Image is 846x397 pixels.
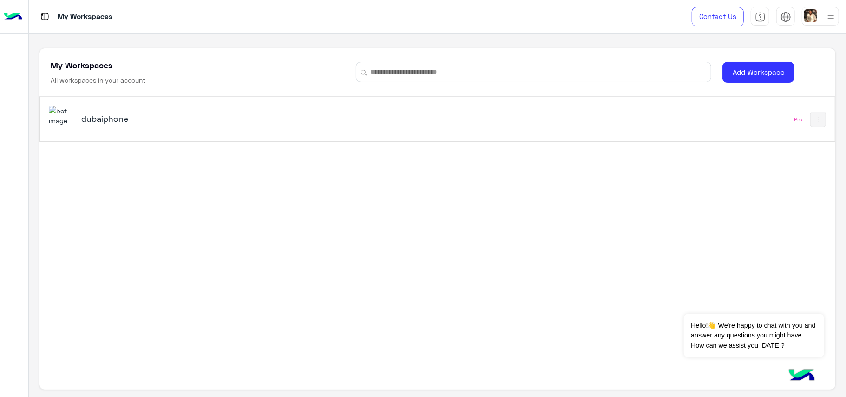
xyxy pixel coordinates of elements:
h6: All workspaces in your account [51,76,145,85]
a: tab [751,7,769,26]
h5: dubaiphone [81,113,361,124]
img: userImage [804,9,817,22]
img: Logo [4,7,22,26]
span: Hello!👋 We're happy to chat with you and answer any questions you might have. How can we assist y... [684,314,824,357]
div: Pro [794,116,803,123]
p: My Workspaces [58,11,112,23]
h5: My Workspaces [51,60,112,71]
button: Add Workspace [722,62,794,83]
img: tab [755,12,766,22]
img: profile [825,11,837,23]
a: Contact Us [692,7,744,26]
img: tab [780,12,791,22]
img: tab [39,11,51,22]
img: hulul-logo.png [786,360,818,392]
img: 1403182699927242 [49,106,74,126]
